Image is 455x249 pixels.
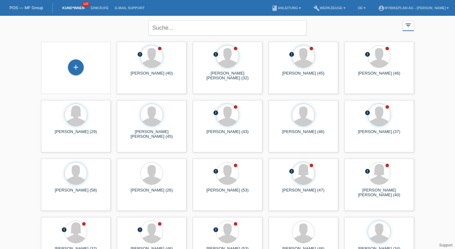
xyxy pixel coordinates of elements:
i: error [213,110,219,116]
div: [PERSON_NAME] (58) [46,188,106,198]
div: [PERSON_NAME] (46) [349,71,409,81]
i: error [213,52,219,57]
div: Unbestätigt, in Bearbeitung [365,168,370,175]
div: [PERSON_NAME] (46) [274,129,333,139]
div: Unbestätigt, in Bearbeitung [213,110,219,117]
div: [PERSON_NAME] (43) [198,129,257,139]
i: error [213,168,219,174]
div: [PERSON_NAME] [PERSON_NAME] (45) [122,129,181,139]
div: [PERSON_NAME] (40) [122,71,181,81]
div: Kund*in hinzufügen [68,62,83,73]
i: error [137,52,143,57]
a: E-Mail Support [112,6,148,10]
a: POS — MF Group [9,5,43,10]
div: [PERSON_NAME] (47) [274,188,333,198]
div: Unbestätigt, in Bearbeitung [365,52,370,58]
div: [PERSON_NAME] (29) [46,129,106,139]
i: error [365,168,370,174]
i: filter_list [405,22,412,29]
div: [PERSON_NAME] [PERSON_NAME] (32) [198,71,257,81]
div: [PERSON_NAME] (53) [198,188,257,198]
div: [PERSON_NAME] (37) [349,129,409,139]
i: account_circle [378,5,385,11]
i: error [289,168,294,174]
span: 100 [82,2,90,7]
div: Unbestätigt, in Bearbeitung [137,52,143,58]
div: Unbestätigt, in Bearbeitung [213,227,219,234]
i: error [365,52,370,57]
div: Unbestätigt, in Bearbeitung [289,52,294,58]
a: account_circleMybikeplan AG - [PERSON_NAME] ▾ [375,6,452,10]
a: Einkäufe [88,6,112,10]
a: Kund*innen [59,6,88,10]
div: Unbestätigt, in Bearbeitung [365,110,370,117]
a: DE ▾ [355,6,369,10]
i: error [289,52,294,57]
a: bookAnleitung ▾ [268,6,304,10]
div: Unbestätigt, in Bearbeitung [213,168,219,175]
i: build [313,5,320,11]
div: Unbestätigt, in Bearbeitung [61,227,67,234]
i: error [137,227,143,233]
div: [PERSON_NAME] [PERSON_NAME] (40) [349,188,409,198]
div: [PERSON_NAME] (26) [122,188,181,198]
div: Unbestätigt, in Bearbeitung [137,227,143,234]
div: Unbestätigt, in Bearbeitung [289,168,294,175]
i: error [213,227,219,233]
input: Suche... [149,21,306,35]
div: [PERSON_NAME] (45) [274,71,333,81]
a: Support [439,243,452,247]
i: error [61,227,67,233]
a: buildWerkzeuge ▾ [310,6,349,10]
i: error [365,110,370,116]
i: book [271,5,278,11]
div: Unbestätigt, in Bearbeitung [213,52,219,58]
